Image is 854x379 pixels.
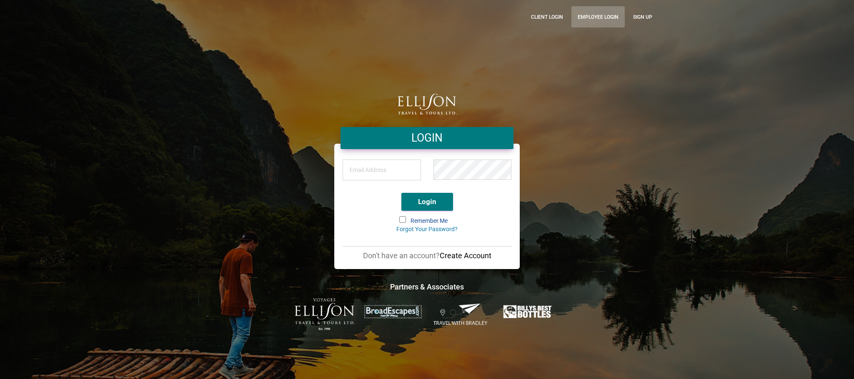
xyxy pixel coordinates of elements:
[196,282,659,292] h4: Partners & Associates
[400,217,454,225] label: Remember Me
[401,193,453,211] button: Login
[431,303,491,326] img: Travel-With-Bradley.png
[525,6,569,27] a: CLient Login
[343,160,421,180] input: Email Address
[363,304,423,319] img: broadescapes.png
[499,303,559,321] img: Billys-Best-Bottles.png
[347,130,507,146] h4: LOGIN
[627,6,659,27] a: Sign up
[295,298,355,330] img: ET-Voyages-text-colour-Logo-with-est.png
[440,251,491,260] a: Create Account
[398,94,457,115] img: logo.png
[343,251,511,261] p: Don't have an account?
[396,226,458,232] a: Forgot Your Password?
[571,6,625,27] a: Employee Login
